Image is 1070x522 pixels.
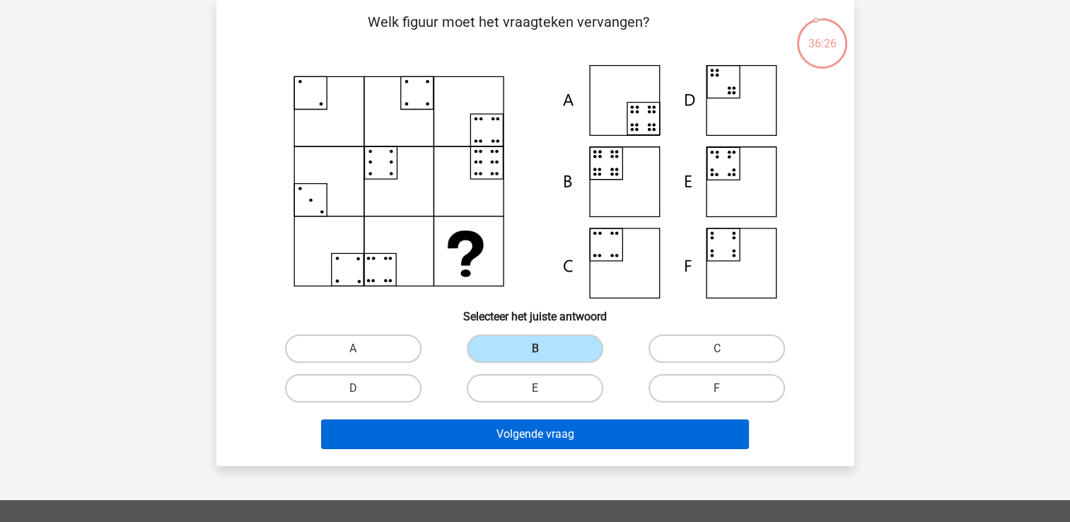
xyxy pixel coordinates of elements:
[239,11,779,54] p: Welk figuur moet het vraagteken vervangen?
[285,335,421,363] label: A
[649,335,785,363] label: C
[796,17,849,52] div: 36:26
[285,374,421,402] label: D
[321,419,749,449] button: Volgende vraag
[467,335,603,363] label: B
[467,374,603,402] label: E
[649,374,785,402] label: F
[239,298,832,323] h6: Selecteer het juiste antwoord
